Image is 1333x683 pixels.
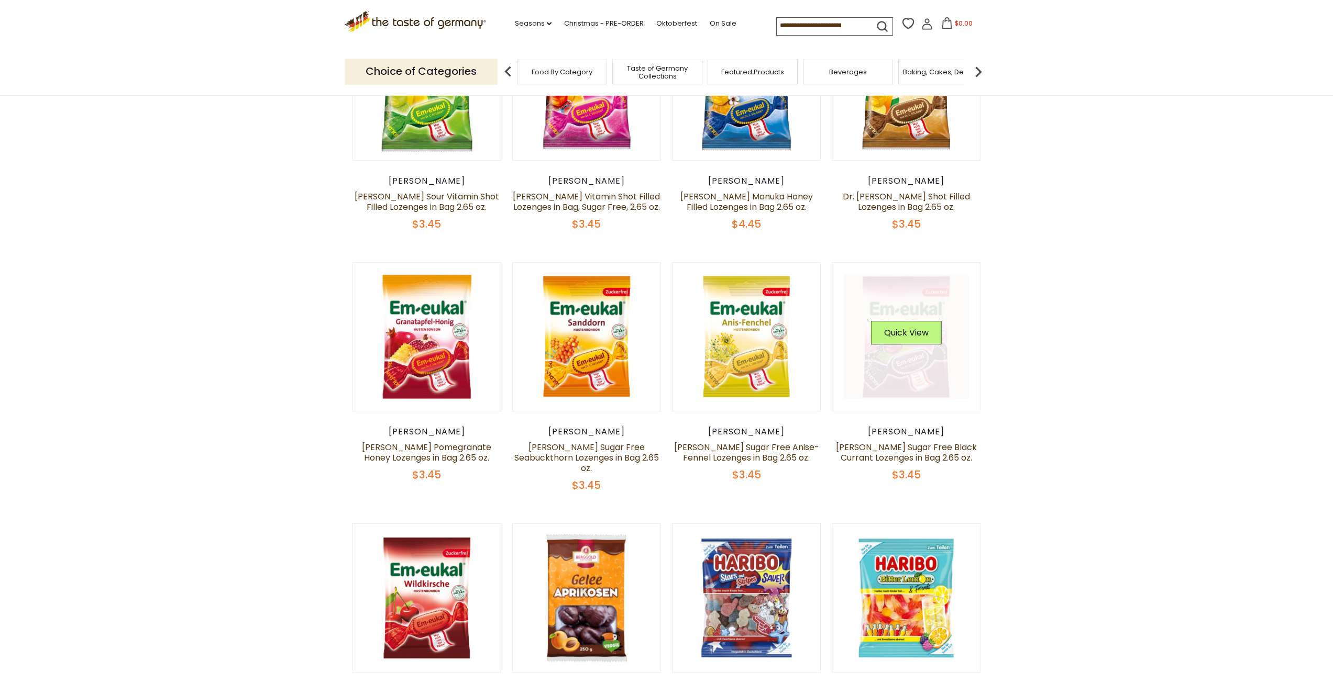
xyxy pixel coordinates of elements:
a: Oktoberfest [656,18,697,29]
a: [PERSON_NAME] Vitamin Shot Filled Lozenges in Bag, Sugar Free, 2.65 oz. [513,191,660,213]
div: [PERSON_NAME] [352,427,502,437]
a: Seasons [515,18,552,29]
div: [PERSON_NAME] [832,176,981,186]
a: Taste of Germany Collections [615,64,699,80]
img: Haribo "Bitter Lemon & Friends” Gummy, 160g - Made in Germany [832,524,981,672]
img: Haribo "Stars and Stripes” Sour Gummies, 175g - Made in Germany [673,524,821,672]
a: [PERSON_NAME] Sugar Free Anise-Fennel Lozenges in Bag 2.65 oz. [674,441,819,464]
span: $3.45 [892,217,921,231]
div: [PERSON_NAME] [672,427,821,437]
span: $3.45 [572,478,601,492]
p: Choice of Categories [345,59,498,84]
a: [PERSON_NAME] Sugar Free Seabuckthorn Lozenges in Bag 2.65 oz. [514,441,659,474]
span: $3.45 [732,467,761,482]
span: $3.45 [572,217,601,231]
span: $4.45 [732,217,761,231]
img: Berggold Chocolate Apricot Jelly Pralines, 300g [513,524,661,672]
a: [PERSON_NAME] Sour Vitamin Shot Filled Lozenges in Bag 2.65 oz. [355,191,499,213]
img: Dr. Soldan Pomegranate Honey Lozenges in Bag 2.65 oz. [353,263,501,411]
a: On Sale [710,18,736,29]
a: [PERSON_NAME] Manuka Honey Filled Lozenges in Bag 2.65 oz. [680,191,813,213]
div: [PERSON_NAME] [672,176,821,186]
img: previous arrow [498,61,519,82]
div: [PERSON_NAME] [352,176,502,186]
button: $0.00 [935,17,979,33]
a: Beverages [829,68,867,76]
span: $3.45 [412,467,441,482]
span: $0.00 [955,19,973,28]
img: next arrow [968,61,989,82]
a: Featured Products [721,68,784,76]
img: Dr. Soldan Sugar Free Anise-Fennel Lozenges in Bag 2.65 oz. [673,263,821,411]
a: Food By Category [532,68,592,76]
div: [PERSON_NAME] [512,427,662,437]
span: $3.45 [892,467,921,482]
a: Dr. [PERSON_NAME] Shot Filled Lozenges in Bag 2.65 oz. [843,191,970,213]
button: Quick View [871,321,942,344]
a: [PERSON_NAME] Sugar Free Black Currant Lozenges in Bag 2.65 oz. [836,441,977,464]
a: Christmas - PRE-ORDER [564,18,644,29]
div: [PERSON_NAME] [832,427,981,437]
img: Dr. Soldan Sugar Free Black Currant Lozenges in Bag 2.65 oz. [832,263,981,411]
div: [PERSON_NAME] [512,176,662,186]
img: Dr. Soldan Sugar Free Wild Cherry Lozenges in Bag 2.65 oz. [353,524,501,672]
img: Dr. Soldan Sugar Free Seabuckthorn Lozenges in Bag 2.65 oz. [513,263,661,411]
a: Baking, Cakes, Desserts [903,68,984,76]
a: [PERSON_NAME] Pomegranate Honey Lozenges in Bag 2.65 oz. [362,441,491,464]
span: $3.45 [412,217,441,231]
